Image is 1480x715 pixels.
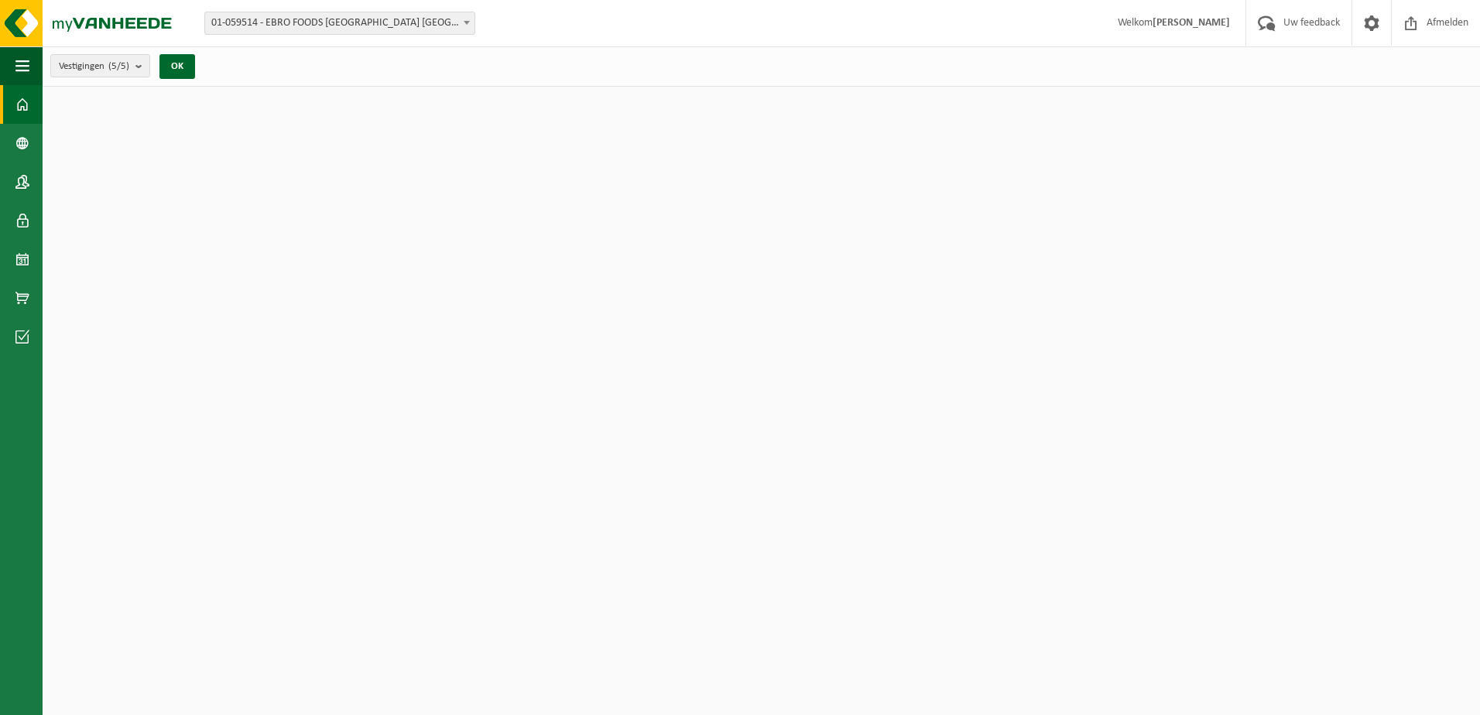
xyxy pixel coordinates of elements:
strong: [PERSON_NAME] [1153,17,1230,29]
span: Vestigingen [59,55,129,78]
span: 01-059514 - EBRO FOODS BELGIUM NV - MERKSEM [205,12,474,34]
button: Vestigingen(5/5) [50,54,150,77]
count: (5/5) [108,61,129,71]
span: 01-059514 - EBRO FOODS BELGIUM NV - MERKSEM [204,12,475,35]
button: OK [159,54,195,79]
